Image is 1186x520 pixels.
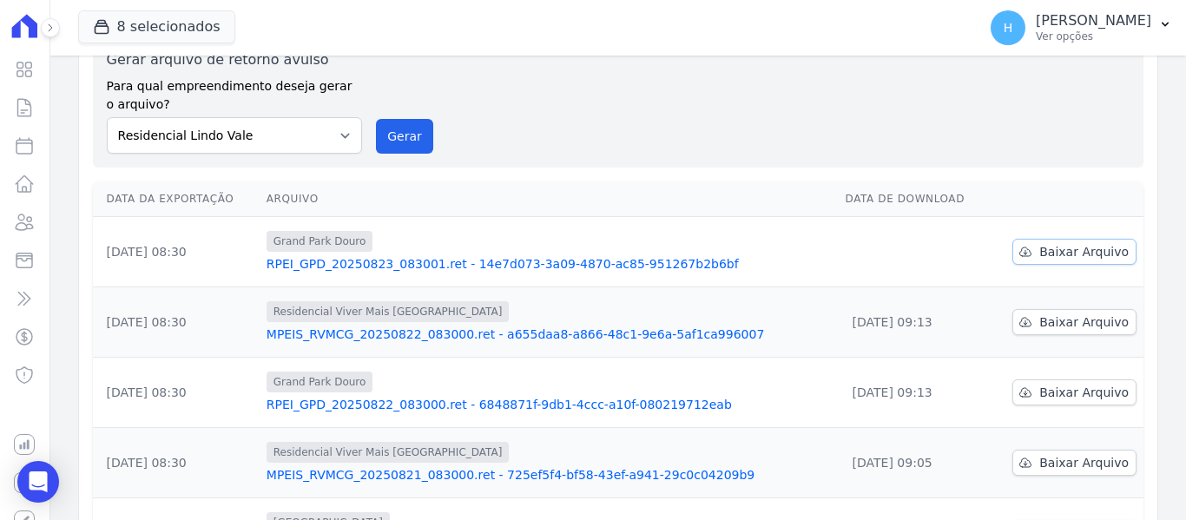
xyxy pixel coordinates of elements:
td: [DATE] 08:30 [93,287,260,358]
a: MPEIS_RVMCG_20250821_083000.ret - 725ef5f4-bf58-43ef-a941-29c0c04209b9 [267,466,832,484]
span: Grand Park Douro [267,372,373,392]
a: RPEI_GPD_20250822_083000.ret - 6848871f-9db1-4ccc-a10f-080219712eab [267,396,832,413]
button: H [PERSON_NAME] Ver opções [977,3,1186,52]
span: Baixar Arquivo [1039,313,1129,331]
td: [DATE] 09:05 [839,428,989,498]
th: Arquivo [260,181,839,217]
a: RPEI_GPD_20250823_083001.ret - 14e7d073-3a09-4870-ac85-951267b2b6bf [267,255,832,273]
a: Baixar Arquivo [1012,239,1137,265]
span: Residencial Viver Mais [GEOGRAPHIC_DATA] [267,442,510,463]
span: Grand Park Douro [267,231,373,252]
a: Baixar Arquivo [1012,309,1137,335]
th: Data de Download [839,181,989,217]
td: [DATE] 09:13 [839,358,989,428]
a: MPEIS_RVMCG_20250822_083000.ret - a655daa8-a866-48c1-9e6a-5af1ca996007 [267,326,832,343]
a: Baixar Arquivo [1012,450,1137,476]
p: [PERSON_NAME] [1036,12,1151,30]
label: Para qual empreendimento deseja gerar o arquivo? [107,70,363,114]
p: Ver opções [1036,30,1151,43]
td: [DATE] 08:30 [93,428,260,498]
td: [DATE] 09:13 [839,287,989,358]
td: [DATE] 08:30 [93,217,260,287]
span: Residencial Viver Mais [GEOGRAPHIC_DATA] [267,301,510,322]
div: Open Intercom Messenger [17,461,59,503]
th: Data da Exportação [93,181,260,217]
button: 8 selecionados [78,10,235,43]
span: Baixar Arquivo [1039,454,1129,471]
span: Baixar Arquivo [1039,243,1129,260]
span: Baixar Arquivo [1039,384,1129,401]
button: Gerar [376,119,433,154]
span: H [1004,22,1013,34]
td: [DATE] 08:30 [93,358,260,428]
a: Baixar Arquivo [1012,379,1137,405]
label: Gerar arquivo de retorno avulso [107,49,363,70]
